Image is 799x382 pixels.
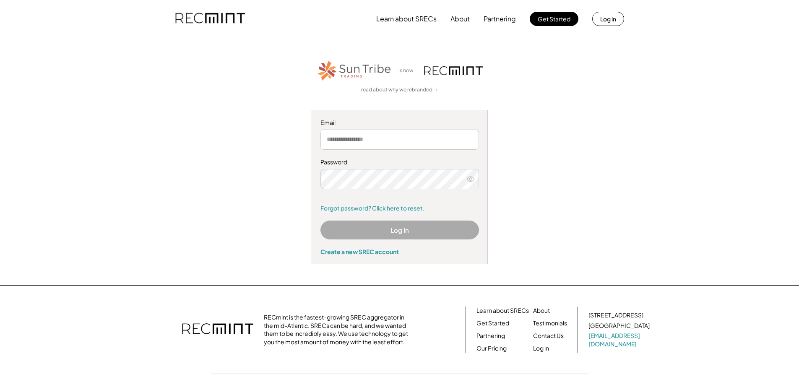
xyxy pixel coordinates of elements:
div: is now [396,67,420,74]
button: Log In [320,221,479,239]
div: Password [320,158,479,166]
a: Get Started [476,319,509,327]
button: Get Started [530,12,578,26]
a: Partnering [476,332,505,340]
img: recmint-logotype%403x.png [182,315,253,344]
a: About [533,307,550,315]
a: Learn about SRECs [476,307,529,315]
div: [GEOGRAPHIC_DATA] [588,322,650,330]
a: Our Pricing [476,344,507,353]
a: Forgot password? Click here to reset. [320,204,479,213]
button: About [450,10,470,27]
a: read about why we rebranded → [361,86,438,94]
button: Log in [592,12,624,26]
img: STT_Horizontal_Logo%2B-%2BColor.png [317,59,392,82]
img: recmint-logotype%403x.png [175,5,245,33]
a: Contact Us [533,332,564,340]
div: [STREET_ADDRESS] [588,311,643,320]
img: recmint-logotype%403x.png [424,66,483,75]
a: Log in [533,344,549,353]
a: [EMAIL_ADDRESS][DOMAIN_NAME] [588,332,651,348]
a: Testimonials [533,319,567,327]
div: Email [320,119,479,127]
div: Create a new SREC account [320,248,479,255]
div: RECmint is the fastest-growing SREC aggregator in the mid-Atlantic. SRECs can be hard, and we wan... [264,313,413,346]
button: Partnering [484,10,516,27]
button: Learn about SRECs [376,10,437,27]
